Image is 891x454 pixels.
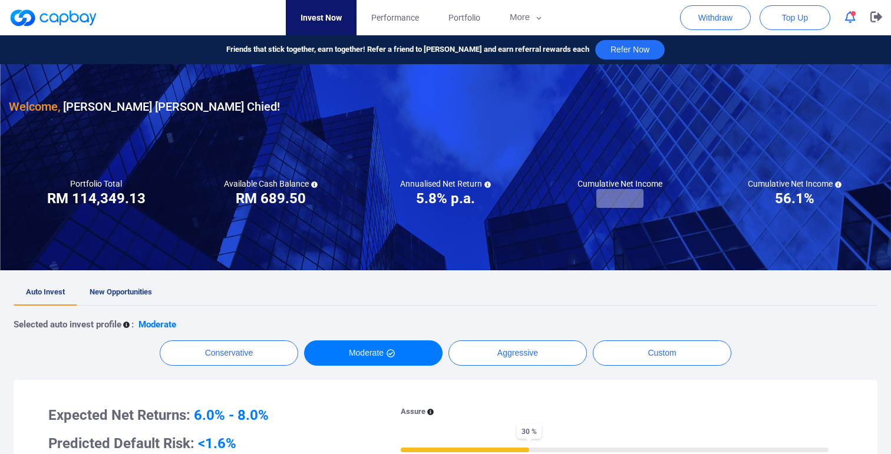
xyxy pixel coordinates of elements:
[138,317,176,332] p: Moderate
[577,178,662,189] h5: Cumulative Net Income
[371,11,419,24] span: Performance
[517,424,542,439] span: 30 %
[14,317,121,332] p: Selected auto invest profile
[782,12,808,24] span: Top Up
[680,5,751,30] button: Withdraw
[90,287,152,296] span: New Opportunities
[236,189,306,208] h3: RM 689.50
[160,340,298,366] button: Conservative
[9,97,280,116] h3: [PERSON_NAME] [PERSON_NAME] Chied !
[226,44,589,56] span: Friends that stick together, earn together! Refer a friend to [PERSON_NAME] and earn referral rew...
[198,435,236,452] span: <1.6%
[760,5,830,30] button: Top Up
[194,407,269,423] span: 6.0% - 8.0%
[448,340,587,366] button: Aggressive
[400,178,491,189] h5: Annualised Net Return
[595,40,665,59] button: Refer Now
[48,406,369,425] h3: Expected Net Returns:
[448,11,480,24] span: Portfolio
[47,189,146,208] h3: RM 114,349.13
[26,287,65,296] span: Auto Invest
[775,189,814,208] h3: 56.1%
[401,406,425,418] p: Assure
[131,317,134,332] p: :
[593,340,731,366] button: Custom
[748,178,841,189] h5: Cumulative Net Income
[224,178,318,189] h5: Available Cash Balance
[70,178,122,189] h5: Portfolio Total
[48,434,369,453] h3: Predicted Default Risk:
[304,340,443,366] button: Moderate
[9,100,60,114] span: Welcome,
[416,189,475,208] h3: 5.8% p.a.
